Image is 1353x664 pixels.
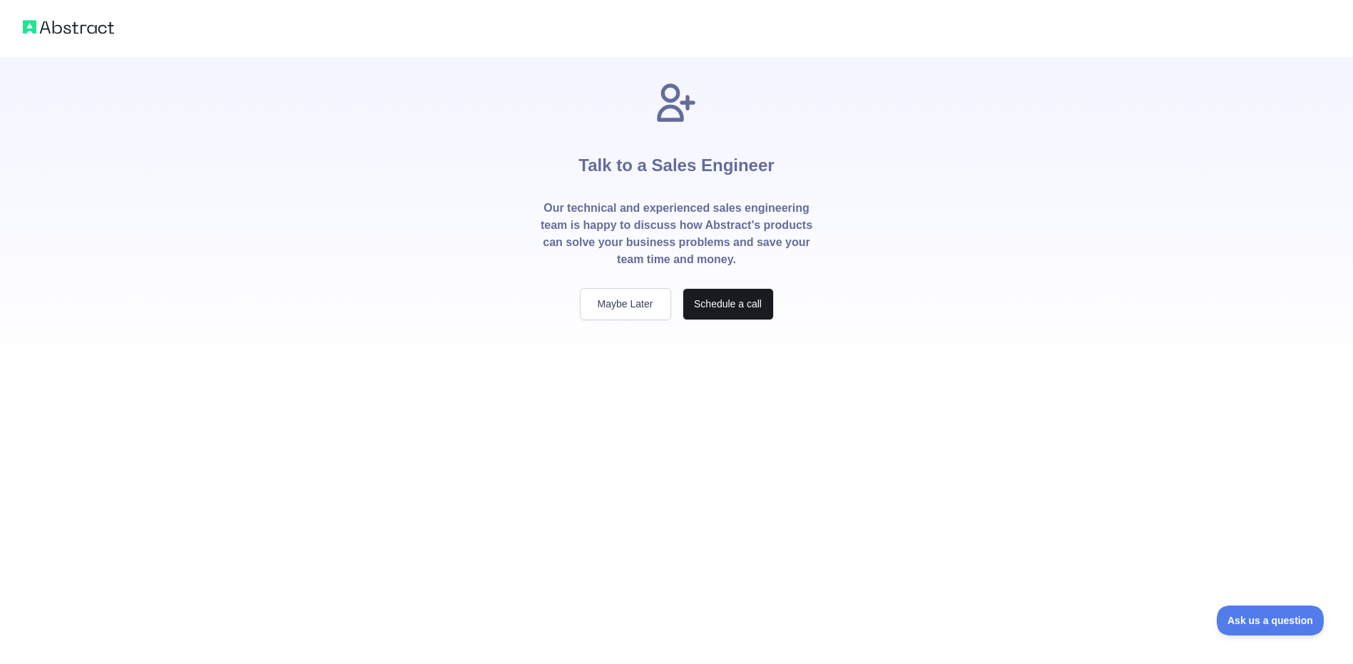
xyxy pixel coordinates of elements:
p: Our technical and experienced sales engineering team is happy to discuss how Abstract's products ... [540,200,814,268]
button: Schedule a call [683,288,774,320]
button: Maybe Later [580,288,671,320]
h1: Talk to a Sales Engineer [578,126,774,200]
iframe: Toggle Customer Support [1217,606,1324,635]
img: Abstract logo [23,17,114,37]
